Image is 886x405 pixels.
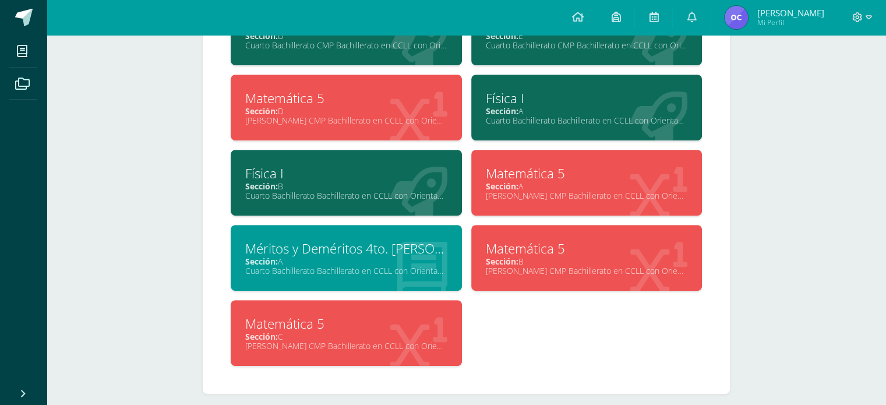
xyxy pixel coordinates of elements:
[486,190,688,201] div: [PERSON_NAME] CMP Bachillerato en CCLL con Orientación en Computación
[231,75,462,140] a: Matemática 5Sección:D[PERSON_NAME] CMP Bachillerato en CCLL con Orientación en Computación
[486,240,688,258] div: Matemática 5
[486,256,518,267] span: Sección:
[486,105,688,117] div: A
[486,256,688,267] div: B
[231,225,462,291] a: Méritos y Deméritos 4to. [PERSON_NAME]. en CCLL. con Orientación en Diseño Gráfico "A"Sección:ACu...
[486,30,688,41] div: E
[486,181,688,192] div: A
[245,240,447,258] div: Méritos y Deméritos 4to. Bach. en CCLL. con Orientación en Diseño Gráfico "A"
[486,30,518,41] span: Sección:
[471,150,703,216] a: Matemática 5Sección:A[PERSON_NAME] CMP Bachillerato en CCLL con Orientación en Computación
[245,164,447,182] div: Física I
[245,30,447,41] div: D
[757,17,824,27] span: Mi Perfil
[757,7,824,19] span: [PERSON_NAME]
[486,89,688,107] div: Física I
[486,40,688,51] div: Cuarto Bachillerato CMP Bachillerato en CCLL con Orientación en Computación
[245,89,447,107] div: Matemática 5
[245,256,447,267] div: A
[486,265,688,276] div: [PERSON_NAME] CMP Bachillerato en CCLL con Orientación en Computación
[245,331,447,342] div: C
[486,105,518,117] span: Sección:
[231,300,462,366] a: Matemática 5Sección:C[PERSON_NAME] CMP Bachillerato en CCLL con Orientación en Computación
[486,164,688,182] div: Matemática 5
[486,181,518,192] span: Sección:
[245,190,447,201] div: Cuarto Bachillerato Bachillerato en CCLL con Orientación en Diseño Gráfico
[245,256,278,267] span: Sección:
[245,331,278,342] span: Sección:
[245,105,447,117] div: D
[245,315,447,333] div: Matemática 5
[245,30,278,41] span: Sección:
[245,40,447,51] div: Cuarto Bachillerato CMP Bachillerato en CCLL con Orientación en Computación
[471,75,703,140] a: Física ISección:ACuarto Bachillerato Bachillerato en CCLL con Orientación en Diseño Gráfico
[231,150,462,216] a: Física ISección:BCuarto Bachillerato Bachillerato en CCLL con Orientación en Diseño Gráfico
[245,115,447,126] div: [PERSON_NAME] CMP Bachillerato en CCLL con Orientación en Computación
[245,181,447,192] div: B
[245,340,447,351] div: [PERSON_NAME] CMP Bachillerato en CCLL con Orientación en Computación
[245,105,278,117] span: Sección:
[245,181,278,192] span: Sección:
[725,6,748,29] img: cb86b9646fee9f67e050f3957eab8620.png
[245,265,447,276] div: Cuarto Bachillerato Bachillerato en CCLL con Orientación en Diseño Gráfico
[471,225,703,291] a: Matemática 5Sección:B[PERSON_NAME] CMP Bachillerato en CCLL con Orientación en Computación
[486,115,688,126] div: Cuarto Bachillerato Bachillerato en CCLL con Orientación en Diseño Gráfico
